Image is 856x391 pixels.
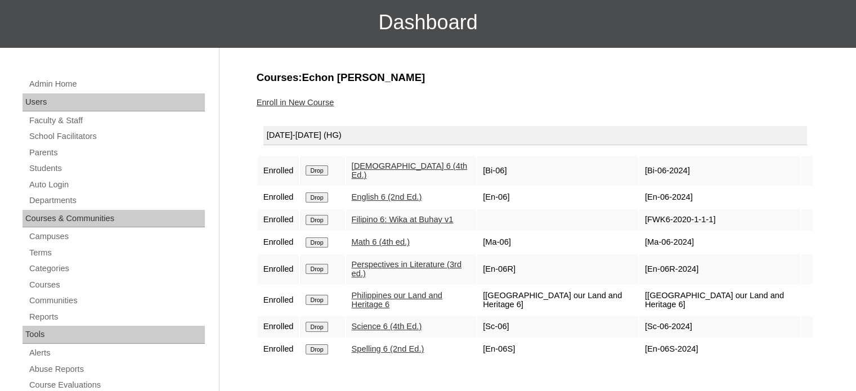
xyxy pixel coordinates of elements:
a: Alerts [28,346,205,360]
input: Drop [306,344,328,354]
input: Drop [306,264,328,274]
td: [En-06-2024] [639,187,800,208]
td: Enrolled [258,254,299,284]
h3: Courses:Echon [PERSON_NAME] [257,70,814,85]
a: [DEMOGRAPHIC_DATA] 6 (4th Ed.) [352,161,468,180]
td: [FWK6-2020-1-1-1] [639,209,800,231]
td: [En-06S] [477,339,638,360]
td: [En-06S-2024] [639,339,800,360]
a: Science 6 (4th Ed.) [352,322,422,331]
a: Enroll in New Course [257,98,334,107]
td: Enrolled [258,339,299,360]
div: Courses & Communities [23,210,205,228]
a: Perspectives in Literature (3rd ed.) [352,260,462,278]
a: Philippines our Land and Heritage 6 [352,291,442,309]
a: Campuses [28,230,205,244]
td: Enrolled [258,232,299,253]
td: Enrolled [258,285,299,315]
input: Drop [306,192,328,203]
td: [Sc-06-2024] [639,316,800,338]
a: Courses [28,278,205,292]
a: Terms [28,246,205,260]
a: Abuse Reports [28,362,205,376]
div: [DATE]-[DATE] (HG) [263,126,807,145]
a: Parents [28,146,205,160]
td: [Sc-06] [477,316,638,338]
td: [Bi-06-2024] [639,156,800,186]
td: [En-06] [477,187,638,208]
input: Drop [306,295,328,305]
input: Drop [306,322,328,332]
a: Admin Home [28,77,205,91]
a: Categories [28,262,205,276]
input: Drop [306,237,328,248]
td: [[GEOGRAPHIC_DATA] our Land and Heritage 6] [639,285,800,315]
a: Students [28,161,205,176]
input: Drop [306,165,328,176]
a: Reports [28,310,205,324]
td: [Ma-06] [477,232,638,253]
td: [Bi-06] [477,156,638,186]
a: School Facilitators [28,129,205,143]
a: Filipino 6: Wika at Buhay v1 [352,215,454,224]
td: Enrolled [258,156,299,186]
a: Faculty & Staff [28,114,205,128]
td: [En-06R-2024] [639,254,800,284]
td: [En-06R] [477,254,638,284]
a: Communities [28,294,205,308]
a: Math 6 (4th ed.) [352,237,410,246]
td: [Ma-06-2024] [639,232,800,253]
div: Users [23,93,205,111]
td: [[GEOGRAPHIC_DATA] our Land and Heritage 6] [477,285,638,315]
td: Enrolled [258,187,299,208]
td: Enrolled [258,209,299,231]
a: Auto Login [28,178,205,192]
a: Spelling 6 (2nd Ed.) [352,344,424,353]
td: Enrolled [258,316,299,338]
div: Tools [23,326,205,344]
a: English 6 (2nd Ed.) [352,192,422,201]
input: Drop [306,215,328,225]
a: Departments [28,194,205,208]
